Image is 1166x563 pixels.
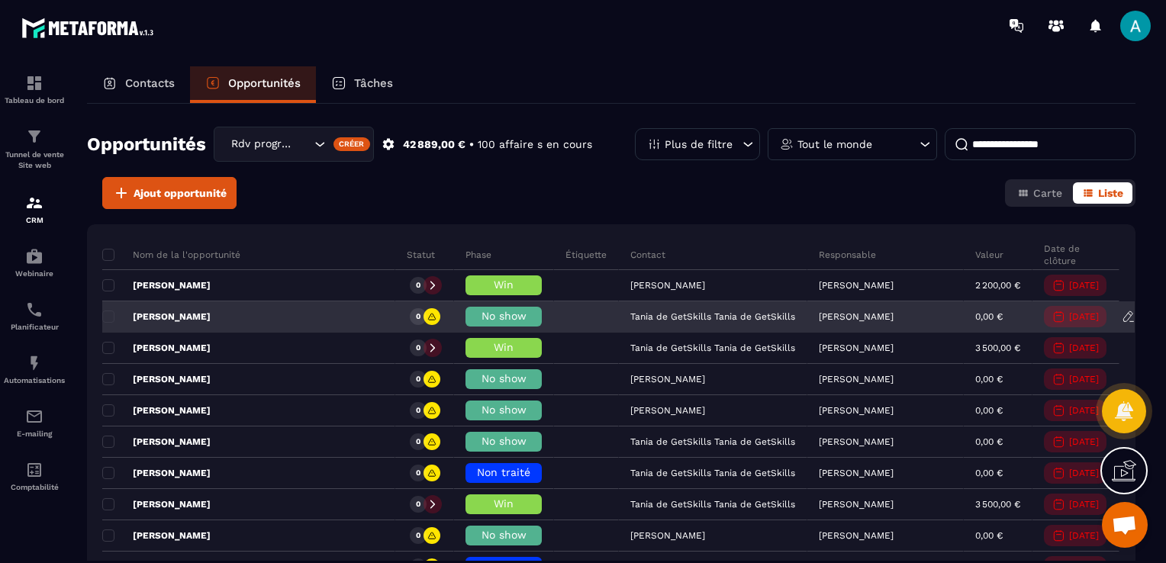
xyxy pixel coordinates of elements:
a: automationsautomationsWebinaire [4,236,65,289]
img: scheduler [25,301,43,319]
p: [PERSON_NAME] [102,498,211,510]
img: automations [25,354,43,372]
p: Planificateur [4,323,65,331]
p: Automatisations [4,376,65,384]
p: 0,00 € [975,468,1003,478]
p: [PERSON_NAME] [819,530,894,541]
p: [PERSON_NAME] [102,436,211,448]
button: Ajout opportunité [102,177,237,209]
span: Ajout opportunité [134,185,227,201]
p: 3 500,00 € [975,343,1020,353]
p: 0 [416,280,420,291]
p: [PERSON_NAME] [102,467,211,479]
p: 0 [416,530,420,541]
a: formationformationTableau de bord [4,63,65,116]
a: accountantaccountantComptabilité [4,449,65,503]
p: 0 [416,311,420,322]
p: [PERSON_NAME] [819,343,894,353]
span: No show [482,529,527,541]
p: Date de clôture [1044,243,1107,267]
span: No show [482,404,527,416]
p: [PERSON_NAME] [102,310,211,323]
p: 0 [416,405,420,416]
p: Responsable [819,249,876,261]
p: Tableau de bord [4,96,65,105]
button: Carte [1008,182,1071,204]
p: 0,00 € [975,374,1003,384]
img: formation [25,74,43,92]
p: [DATE] [1069,530,1099,541]
img: logo [21,14,159,42]
img: accountant [25,461,43,479]
span: No show [482,435,527,447]
p: 0 [416,499,420,510]
p: Opportunités [228,76,301,90]
p: Étiquette [565,249,607,261]
div: Search for option [214,127,374,162]
p: [DATE] [1069,311,1099,322]
p: Plus de filtre [665,139,733,150]
p: Contact [630,249,665,261]
p: 0,00 € [975,405,1003,416]
p: [DATE] [1069,436,1099,447]
p: • [469,137,474,152]
p: Tout le monde [797,139,872,150]
p: [PERSON_NAME] [819,280,894,291]
span: No show [482,372,527,384]
span: No show [482,310,527,322]
p: [DATE] [1069,405,1099,416]
p: [DATE] [1069,499,1099,510]
p: 0 [416,468,420,478]
p: [PERSON_NAME] [819,499,894,510]
div: Créer [333,137,371,151]
p: 100 affaire s en cours [478,137,592,152]
p: 0 [416,343,420,353]
span: Carte [1033,187,1062,199]
p: [PERSON_NAME] [102,279,211,291]
p: Comptabilité [4,483,65,491]
a: Opportunités [190,66,316,103]
span: Win [494,278,514,291]
img: formation [25,127,43,146]
p: 0,00 € [975,436,1003,447]
img: automations [25,247,43,265]
a: formationformationTunnel de vente Site web [4,116,65,182]
span: Non traité [477,466,530,478]
p: Valeur [975,249,1003,261]
p: [PERSON_NAME] [819,311,894,322]
h2: Opportunités [87,129,206,159]
p: Tâches [354,76,393,90]
p: [PERSON_NAME] [102,373,211,385]
p: Webinaire [4,269,65,278]
p: Statut [407,249,435,261]
p: 42 889,00 € [403,137,465,152]
a: emailemailE-mailing [4,396,65,449]
p: [PERSON_NAME] [819,405,894,416]
button: Liste [1073,182,1132,204]
p: 2 200,00 € [975,280,1020,291]
a: schedulerschedulerPlanificateur [4,289,65,343]
p: 0,00 € [975,530,1003,541]
p: [PERSON_NAME] [102,529,211,542]
span: Win [494,497,514,510]
p: [DATE] [1069,280,1099,291]
div: Ouvrir le chat [1102,502,1148,548]
p: [PERSON_NAME] [819,374,894,384]
p: CRM [4,216,65,224]
a: Contacts [87,66,190,103]
p: Contacts [125,76,175,90]
p: E-mailing [4,429,65,438]
p: [DATE] [1069,468,1099,478]
p: Nom de la l'opportunité [102,249,240,261]
img: formation [25,194,43,212]
a: automationsautomationsAutomatisations [4,343,65,396]
span: Rdv programmé [227,136,295,153]
p: 0 [416,374,420,384]
a: formationformationCRM [4,182,65,236]
p: [PERSON_NAME] [102,342,211,354]
img: email [25,407,43,426]
p: Tunnel de vente Site web [4,150,65,171]
input: Search for option [295,136,311,153]
p: [PERSON_NAME] [819,468,894,478]
p: 3 500,00 € [975,499,1020,510]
